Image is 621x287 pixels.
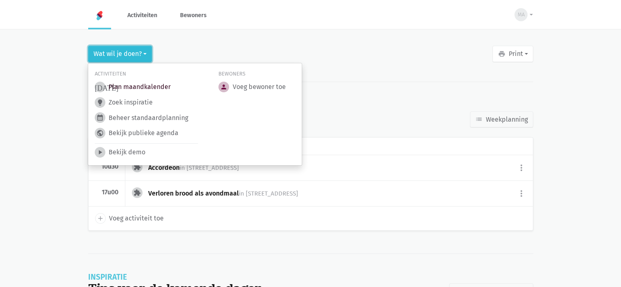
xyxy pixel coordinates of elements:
div: Activiteiten [95,70,198,78]
i: [DATE] [95,83,118,91]
div: Verloren brood als avondmaal [148,189,305,198]
a: calendar_month Beheer standaardplanning [95,112,188,123]
a: person Voeg bewoner toe [218,82,285,92]
button: Print [492,46,533,62]
a: Weekplanning [470,111,533,128]
div: Inspiratie [88,274,263,281]
span: in [STREET_ADDRESS] [180,164,239,171]
span: MA [518,11,525,19]
i: play_arrow [96,149,104,156]
button: Wat wil je doen? [88,46,152,62]
i: list [475,116,483,123]
div: 10u30 [95,162,119,171]
a: Bewoners [174,2,213,29]
i: calendar_month [96,114,104,121]
i: extension [134,163,141,171]
i: add [97,215,104,222]
button: MA [509,5,533,24]
a: [DATE] Plan maandkalender [95,82,171,92]
a: add Voeg activiteit toe [95,213,164,224]
div: Wat wil je doen? [88,63,302,166]
i: extension [134,189,141,196]
div: Accordeon [148,163,245,172]
img: Home [95,11,105,20]
i: print [498,50,505,58]
span: Voeg activiteit toe [109,213,164,224]
a: play_arrow Bekijk demo [95,147,145,158]
div: 17u00 [95,188,119,196]
i: person [220,83,227,91]
a: lightbulb Zoek inspiratie [95,97,153,108]
span: in [STREET_ADDRESS] [239,190,298,197]
div: Bewoners [218,70,295,78]
i: public [96,129,104,137]
a: public Bekijk publieke agenda [95,128,178,138]
a: Activiteiten [121,2,164,29]
i: lightbulb [96,99,104,106]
